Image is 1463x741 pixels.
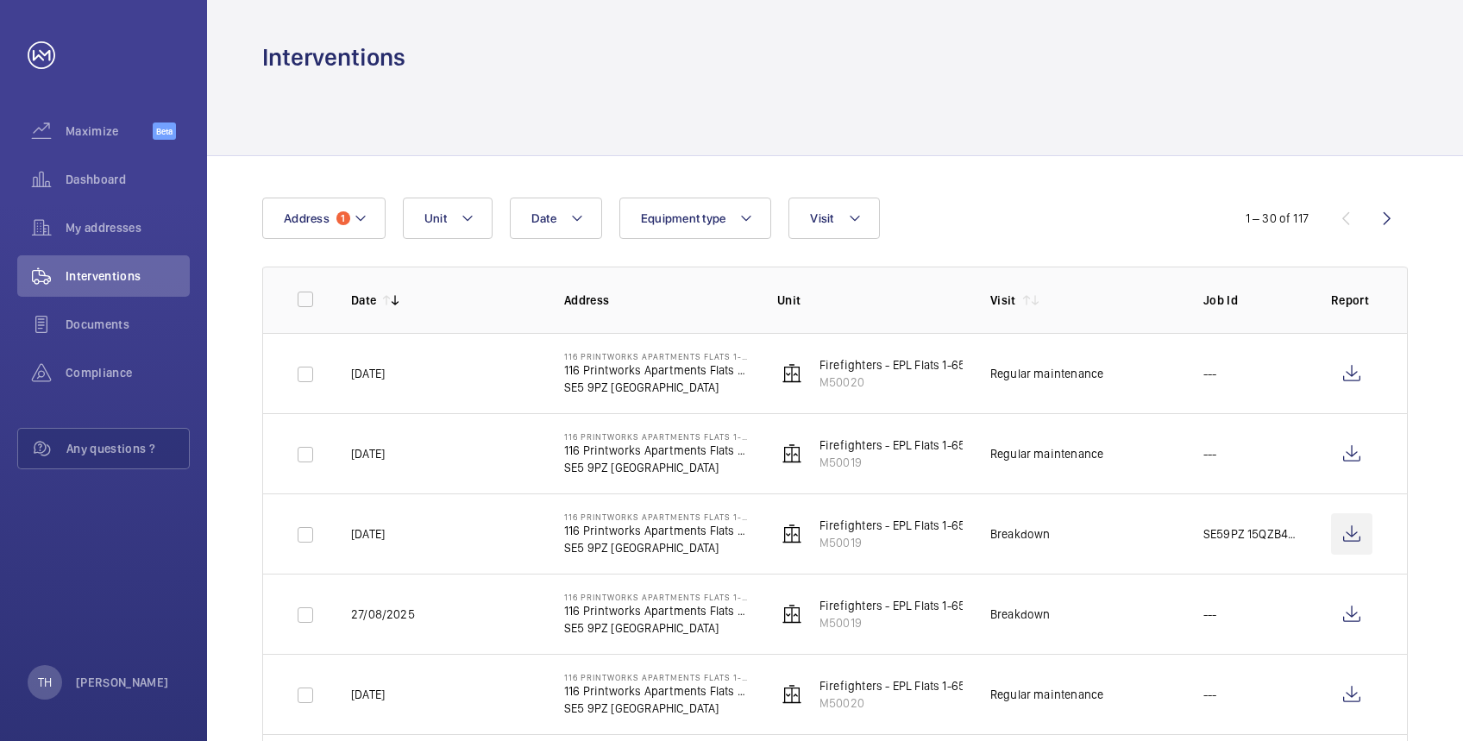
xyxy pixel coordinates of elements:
[564,682,750,700] p: 116 Printworks Apartments Flats 1-65
[564,442,750,459] p: 116 Printworks Apartments Flats 1-65
[564,700,750,717] p: SE5 9PZ [GEOGRAPHIC_DATA]
[66,219,190,236] span: My addresses
[782,684,802,705] img: elevator.svg
[1203,292,1303,309] p: Job Id
[810,211,833,225] span: Visit
[564,431,750,442] p: 116 Printworks Apartments Flats 1-65 - High Risk Building
[262,41,405,73] h1: Interventions
[38,674,52,691] p: TH
[819,614,990,631] p: M50019
[351,445,385,462] p: [DATE]
[641,211,726,225] span: Equipment type
[1246,210,1309,227] div: 1 – 30 of 117
[788,198,879,239] button: Visit
[564,361,750,379] p: 116 Printworks Apartments Flats 1-65
[66,440,189,457] span: Any questions ?
[403,198,493,239] button: Unit
[351,606,415,623] p: 27/08/2025
[262,198,386,239] button: Address1
[782,604,802,625] img: elevator.svg
[66,122,153,140] span: Maximize
[819,694,993,712] p: M50020
[990,606,1051,623] div: Breakdown
[819,517,990,534] p: Firefighters - EPL Flats 1-65 No 1
[424,211,447,225] span: Unit
[990,525,1051,543] div: Breakdown
[66,364,190,381] span: Compliance
[990,686,1103,703] div: Regular maintenance
[564,539,750,556] p: SE5 9PZ [GEOGRAPHIC_DATA]
[336,211,350,225] span: 1
[990,365,1103,382] div: Regular maintenance
[1203,525,1303,543] p: SE59PZ 15QZB4W/TH
[66,316,190,333] span: Documents
[782,443,802,464] img: elevator.svg
[153,122,176,140] span: Beta
[564,351,750,361] p: 116 Printworks Apartments Flats 1-65 - High Risk Building
[1203,686,1217,703] p: ---
[819,454,990,471] p: M50019
[351,525,385,543] p: [DATE]
[351,686,385,703] p: [DATE]
[819,597,990,614] p: Firefighters - EPL Flats 1-65 No 1
[564,592,750,602] p: 116 Printworks Apartments Flats 1-65 - High Risk Building
[782,524,802,544] img: elevator.svg
[1203,606,1217,623] p: ---
[351,365,385,382] p: [DATE]
[564,512,750,522] p: 116 Printworks Apartments Flats 1-65 - High Risk Building
[284,211,330,225] span: Address
[990,292,1016,309] p: Visit
[819,356,993,374] p: Firefighters - EPL Flats 1-65 No 2
[564,379,750,396] p: SE5 9PZ [GEOGRAPHIC_DATA]
[819,534,990,551] p: M50019
[564,292,750,309] p: Address
[66,171,190,188] span: Dashboard
[819,677,993,694] p: Firefighters - EPL Flats 1-65 No 2
[564,522,750,539] p: 116 Printworks Apartments Flats 1-65
[510,198,602,239] button: Date
[1331,292,1372,309] p: Report
[777,292,963,309] p: Unit
[564,602,750,619] p: 116 Printworks Apartments Flats 1-65
[1203,365,1217,382] p: ---
[66,267,190,285] span: Interventions
[1203,445,1217,462] p: ---
[564,619,750,637] p: SE5 9PZ [GEOGRAPHIC_DATA]
[76,674,169,691] p: [PERSON_NAME]
[819,374,993,391] p: M50020
[819,436,990,454] p: Firefighters - EPL Flats 1-65 No 1
[990,445,1103,462] div: Regular maintenance
[782,363,802,384] img: elevator.svg
[531,211,556,225] span: Date
[351,292,376,309] p: Date
[564,672,750,682] p: 116 Printworks Apartments Flats 1-65 - High Risk Building
[619,198,772,239] button: Equipment type
[564,459,750,476] p: SE5 9PZ [GEOGRAPHIC_DATA]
